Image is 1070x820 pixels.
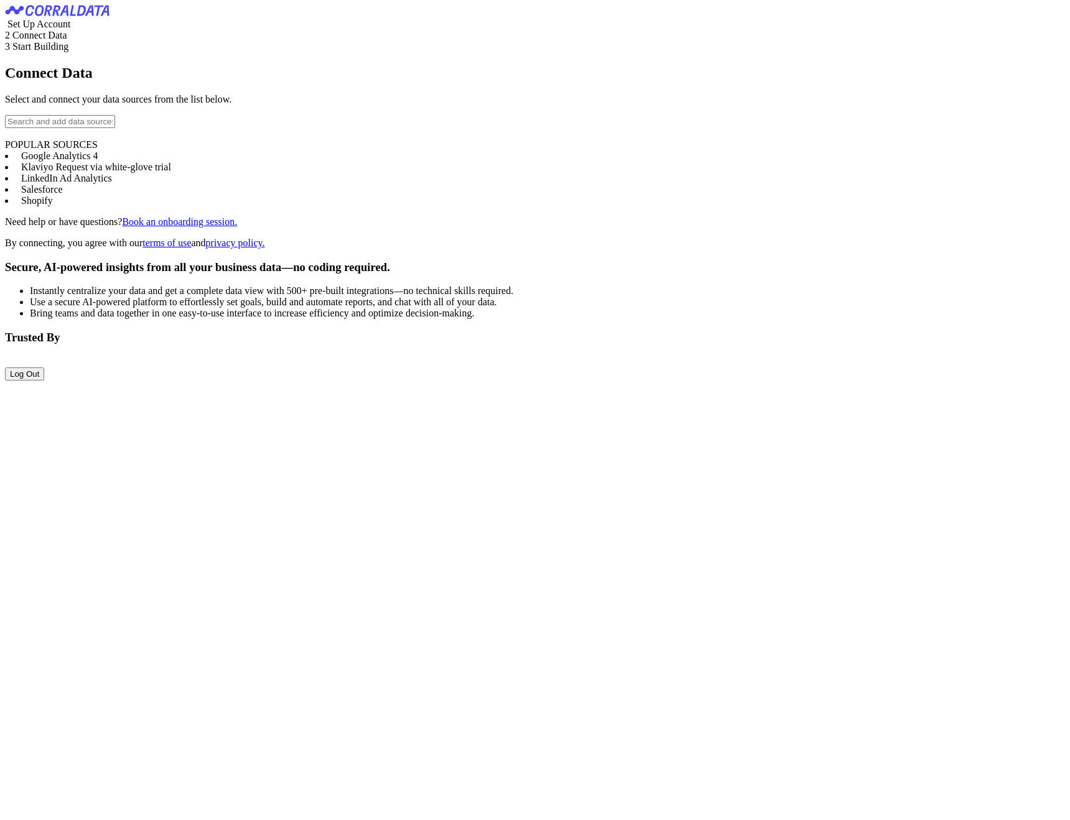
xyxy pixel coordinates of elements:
[5,65,1065,81] h2: Connect Data
[206,237,265,248] a: privacy policy.
[142,237,191,248] a: terms of use
[5,237,1065,249] p: By connecting, you agree with our and
[5,41,10,52] span: 3
[5,139,1065,150] div: POPULAR SOURCES
[30,297,1065,308] li: Use a secure AI-powered platform to effortlessly set goals, build and automate reports, and chat ...
[5,367,44,380] button: Log Out
[5,331,1065,344] h3: Trusted By
[12,30,67,40] span: Connect Data
[5,30,10,40] span: 2
[122,216,237,227] a: Book an onboarding session.
[5,115,115,128] input: Search and add data sources
[5,260,1065,274] h3: Secure, AI-powered insights from all your business data—no coding required.
[21,162,53,172] span: Klaviyo
[56,162,171,172] span: Request via white-glove trial
[5,216,1065,228] p: Need help or have questions?
[30,308,1065,319] li: Bring teams and data together in one easy-to-use interface to increase efficiency and optimize de...
[21,195,53,206] span: Shopify
[12,41,68,52] span: Start Building
[21,150,98,161] span: Google Analytics 4
[7,19,70,29] span: Set Up Account
[21,184,63,195] span: Salesforce
[21,173,112,183] span: LinkedIn Ad Analytics
[5,94,1065,105] p: Select and connect your data sources from the list below.
[30,285,1065,297] li: Instantly centralize your data and get a complete data view with 500+ pre-built integrations—no t...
